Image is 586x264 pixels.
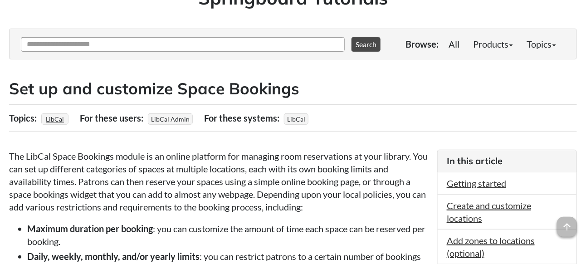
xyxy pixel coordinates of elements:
[447,200,531,224] a: Create and customize locations
[352,37,381,52] button: Search
[80,109,146,127] div: For these users:
[9,109,39,127] div: Topics:
[447,178,506,189] a: Getting started
[447,235,535,259] a: Add zones to locations (optional)
[557,217,577,237] span: arrow_upward
[148,113,193,125] span: LibCal Admin
[447,155,567,167] h3: In this article
[27,222,428,248] li: : you can customize the amount of time each space can be reserved per booking.
[405,38,439,50] p: Browse:
[284,113,308,125] span: LibCal
[442,35,466,53] a: All
[9,78,577,100] h2: Set up and customize Space Bookings
[204,109,282,127] div: For these systems:
[44,112,65,126] a: LibCal
[520,35,563,53] a: Topics
[27,251,200,262] strong: Daily, weekly, monthly, and/or yearly limits
[27,223,153,234] strong: Maximum duration per booking
[557,218,577,229] a: arrow_upward
[9,150,428,213] p: The LibCal Space Bookings module is an online platform for managing room reservations at your lib...
[466,35,520,53] a: Products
